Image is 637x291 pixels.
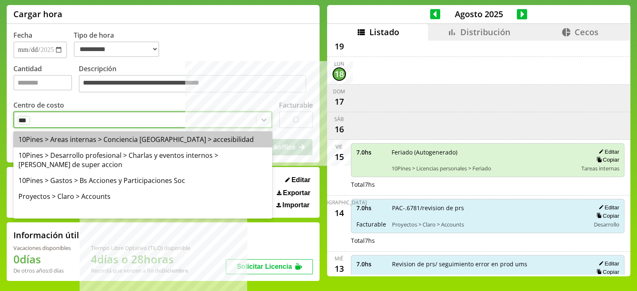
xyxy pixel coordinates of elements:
div: Vacaciones disponibles [13,244,71,252]
div: vie [335,143,343,150]
button: Exportar [274,189,313,197]
span: Agosto 2025 [440,8,517,20]
div: [DEMOGRAPHIC_DATA] [312,199,367,206]
button: Solicitar Licencia [226,259,313,274]
div: 17 [333,95,346,108]
label: Descripción [79,64,313,95]
div: Proyectos > Claro > Accounts [13,188,272,204]
div: 16 [333,123,346,136]
button: Editar [596,204,619,211]
span: PAC-.6781/revision de prs [392,204,584,212]
button: Editar [283,176,313,184]
span: Importar [282,201,309,209]
span: 10Pines > Licencias personales > Feriado [392,165,575,172]
div: 10Pines > Gastos > Bs Acciones y Participaciones Soc [13,173,272,188]
h1: Cargar hora [13,8,62,20]
textarea: Descripción [79,75,306,93]
span: Listado [369,26,399,38]
div: 18 [333,67,346,81]
button: Copiar [594,268,619,276]
label: Fecha [13,31,32,40]
div: Recordá que vencen a fin de [91,267,190,274]
div: De otros años: 0 días [13,267,71,274]
span: 7.0 hs [356,204,386,212]
span: Facturable [356,220,386,228]
label: Centro de costo [13,100,64,110]
div: 13 [333,262,346,276]
div: 14 [333,206,346,219]
span: Desarrollo [593,221,619,228]
b: Diciembre [161,267,188,274]
span: Cecos [575,26,598,38]
span: 7.0 hs [356,260,386,268]
div: 19 [333,40,346,53]
div: Tiempo Libre Optativo (TiLO) disponible [91,244,190,252]
span: Revision de prs/ seguimiento error en prod ums [392,260,584,268]
span: 7.0 hs [356,148,386,156]
button: Copiar [594,212,619,219]
div: 15 [333,150,346,164]
label: Facturable [279,100,313,110]
div: dom [333,88,345,95]
span: Solicitar Licencia [237,263,292,270]
div: Total 7 hs [351,237,625,245]
div: mié [335,255,343,262]
button: Copiar [594,156,619,163]
div: 10Pines > Desarrollo profesional > Charlas y eventos internos > [PERSON_NAME] de super accion [13,147,272,173]
span: Proyectos > Claro > Accounts [392,221,584,228]
button: Editar [596,260,619,267]
h1: 4 días o 28 horas [91,252,190,267]
div: sáb [334,116,344,123]
div: 10Pines > Areas internas > Conciencia [GEOGRAPHIC_DATA] > accesibilidad [13,131,272,147]
h2: Información útil [13,229,79,241]
div: lun [334,60,344,67]
div: Total 7 hs [351,180,625,188]
h1: 0 días [13,252,71,267]
div: scrollable content [327,41,630,275]
select: Tipo de hora [74,41,159,57]
span: Exportar [283,189,310,197]
span: Editar [291,176,310,184]
label: Cantidad [13,64,79,95]
span: Tareas internas [581,165,619,172]
span: Distribución [460,26,511,38]
label: Tipo de hora [74,31,166,58]
span: Feriado (Autogenerado) [392,148,575,156]
input: Cantidad [13,75,72,90]
button: Editar [596,148,619,155]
